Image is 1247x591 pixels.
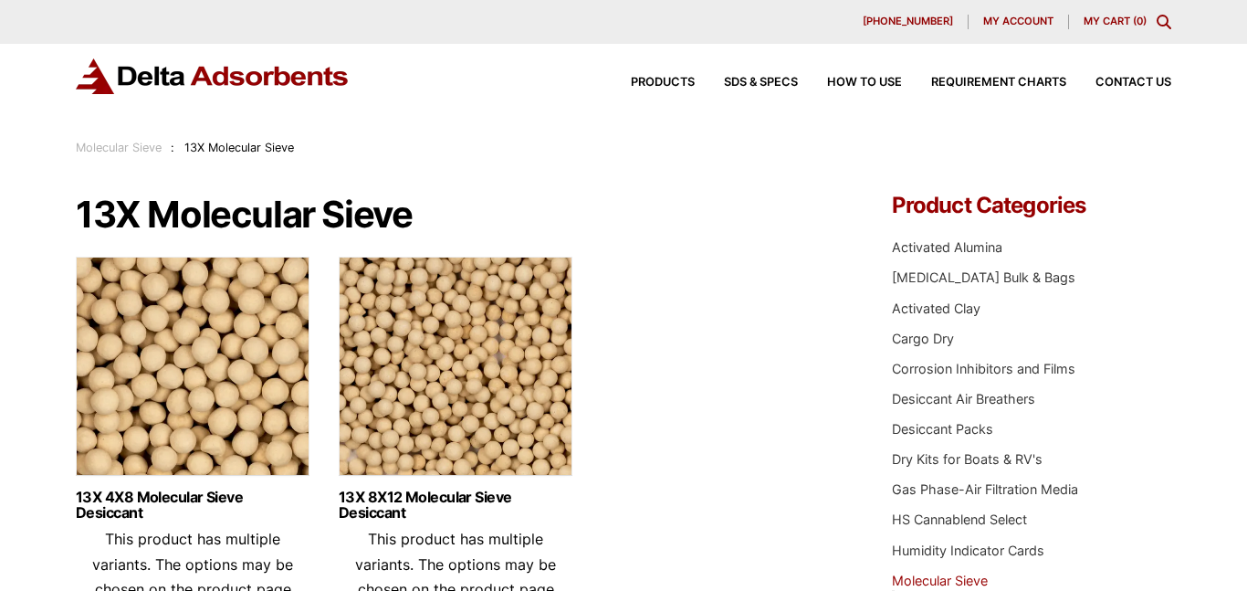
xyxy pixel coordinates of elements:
a: [MEDICAL_DATA] Bulk & Bags [892,269,1075,285]
span: Contact Us [1095,77,1171,89]
a: HS Cannablend Select [892,512,1027,527]
a: Molecular Sieve [892,573,988,588]
a: [PHONE_NUMBER] [848,15,969,29]
img: Delta Adsorbents [76,58,350,94]
a: 13X 8X12 Molecular Sieve Desiccant [339,490,572,521]
a: Gas Phase-Air Filtration Media [892,481,1078,497]
a: Requirement Charts [902,77,1066,89]
span: Requirement Charts [931,77,1066,89]
a: My account [969,15,1069,29]
a: Cargo Dry [892,331,954,346]
a: Activated Clay [892,301,980,316]
a: Corrosion Inhibitors and Films [892,361,1075,376]
span: Products [631,77,695,89]
span: SDS & SPECS [724,77,798,89]
a: 13X 4X8 Molecular Sieve Desiccant [76,490,309,521]
a: Desiccant Packs [892,421,993,437]
span: My account [983,16,1053,26]
a: Humidity Indicator Cards [892,543,1044,558]
a: Contact Us [1066,77,1171,89]
span: How to Use [827,77,902,89]
a: How to Use [798,77,902,89]
a: Dry Kits for Boats & RV's [892,451,1043,467]
h1: 13X Molecular Sieve [76,195,837,235]
a: Activated Alumina [892,239,1002,255]
a: SDS & SPECS [695,77,798,89]
h4: Product Categories [892,195,1171,216]
a: My Cart (0) [1084,15,1147,27]
span: 0 [1137,15,1143,27]
a: Products [602,77,695,89]
div: Toggle Modal Content [1157,15,1171,29]
a: Molecular Sieve [76,141,162,154]
span: 13X Molecular Sieve [184,141,294,154]
span: : [171,141,174,154]
span: [PHONE_NUMBER] [863,16,953,26]
a: Desiccant Air Breathers [892,391,1035,406]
